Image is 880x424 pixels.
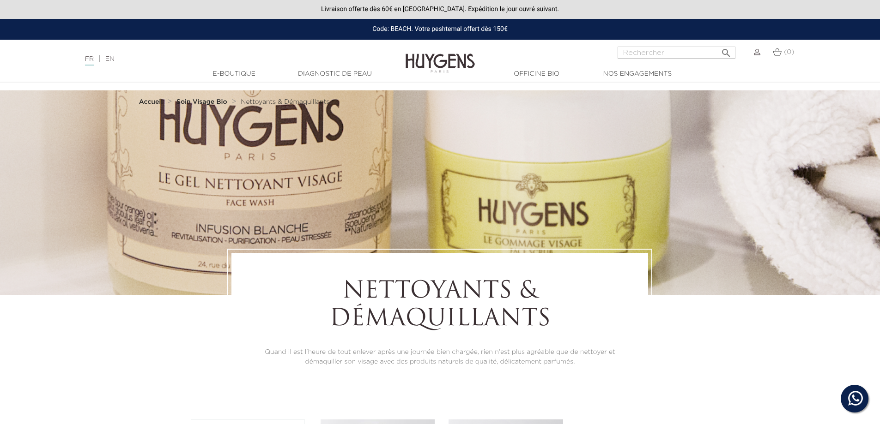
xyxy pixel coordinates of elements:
div: | [80,54,360,65]
strong: Soin Visage Bio [176,99,227,105]
a: E-Boutique [188,69,280,79]
span: Nettoyants & Démaquillants [241,99,329,105]
input: Rechercher [618,47,735,59]
span: (0) [784,49,794,55]
a: Accueil [139,98,165,106]
img: Huygens [406,39,475,74]
a: Nettoyants & Démaquillants [241,98,329,106]
button:  [718,44,734,56]
a: Soin Visage Bio [176,98,230,106]
a: EN [105,56,115,62]
p: Quand il est l'heure de tout enlever après une journée bien chargée, rien n'est plus agréable que... [257,347,623,367]
i:  [721,45,732,56]
a: Nos engagements [591,69,684,79]
h1: Nettoyants & Démaquillants [257,278,623,334]
strong: Accueil [139,99,163,105]
a: FR [85,56,94,66]
a: Officine Bio [491,69,583,79]
a: Diagnostic de peau [289,69,381,79]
